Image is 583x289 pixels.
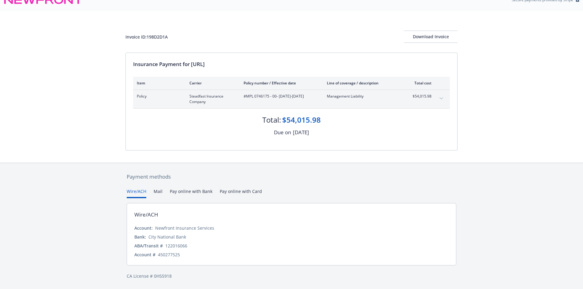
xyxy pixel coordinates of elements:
[155,225,214,231] div: Newfront Insurance Services
[409,94,432,99] span: $54,015.98
[165,243,187,249] div: 122016066
[137,94,180,99] span: Policy
[170,188,212,198] button: Pay online with Bank
[133,90,450,108] div: PolicySteadfast Insurance Company#MPL 0746175 - 00- [DATE]-[DATE]Management Liability$54,015.98ex...
[127,188,146,198] button: Wire/ACH
[282,115,321,125] div: $54,015.98
[244,80,317,86] div: Policy number / Effective date
[436,94,446,103] button: expand content
[125,34,168,40] div: Invoice ID: 198D2D1A
[262,115,281,125] div: Total:
[327,94,399,99] span: Management Liability
[127,273,456,279] div: CA License # 0H55918
[327,80,399,86] div: Line of coverage / description
[293,128,309,136] div: [DATE]
[133,60,450,68] div: Insurance Payment for [URL]
[274,128,291,136] div: Due on
[409,80,432,86] div: Total cost
[134,243,163,249] div: ABA/Transit #
[189,80,234,86] div: Carrier
[127,173,456,181] div: Payment methods
[404,31,458,43] button: Download Invoice
[134,251,155,258] div: Account #
[134,234,146,240] div: Bank:
[154,188,163,198] button: Mail
[189,94,234,105] span: Steadfast Insurance Company
[244,94,317,99] span: #MPL 0746175 - 00 - [DATE]-[DATE]
[134,225,153,231] div: Account:
[220,188,262,198] button: Pay online with Card
[148,234,186,240] div: City National Bank
[134,211,158,219] div: Wire/ACH
[158,251,180,258] div: 450277525
[137,80,180,86] div: Item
